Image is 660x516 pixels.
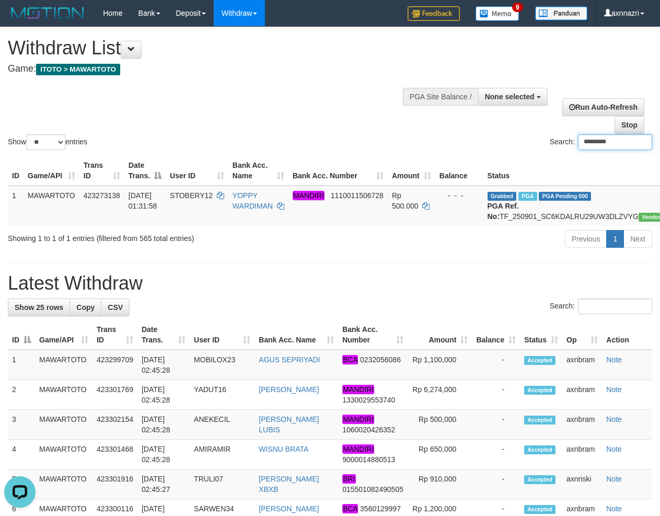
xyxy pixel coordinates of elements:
[408,6,460,21] img: Feedback.jpg
[488,202,519,221] b: PGA Ref. No:
[8,350,35,380] td: 1
[35,469,92,499] td: MAWARTOTO
[520,320,562,350] th: Status: activate to sort column ascending
[8,38,430,59] h1: Withdraw List
[8,410,35,440] td: 3
[524,445,555,454] span: Accepted
[92,320,137,350] th: Trans ID: activate to sort column ascending
[8,299,70,316] a: Show 25 rows
[606,230,624,248] a: 1
[342,385,374,394] em: MANDIRI
[15,303,63,312] span: Show 25 rows
[472,380,520,410] td: -
[8,156,24,186] th: ID
[108,303,123,312] span: CSV
[92,410,137,440] td: 423302154
[562,98,644,116] a: Run Auto-Refresh
[472,440,520,469] td: -
[254,320,338,350] th: Bank Acc. Name: activate to sort column ascending
[524,416,555,425] span: Accepted
[8,229,267,244] div: Showing 1 to 1 of 1 entries (filtered from 565 total entries)
[342,426,395,434] span: Copy 1060020426352 to clipboard
[478,88,548,106] button: None selected
[342,355,358,364] em: BCA
[550,134,652,150] label: Search:
[562,410,602,440] td: axnbram
[388,156,435,186] th: Amount: activate to sort column ascending
[578,134,652,150] input: Search:
[288,156,388,186] th: Bank Acc. Number: activate to sort column ascending
[137,410,190,440] td: [DATE] 02:45:28
[338,320,408,350] th: Bank Acc. Number: activate to sort column ascending
[92,350,137,380] td: 423299709
[562,350,602,380] td: axnbram
[259,385,319,394] a: [PERSON_NAME]
[8,440,35,469] td: 4
[190,410,254,440] td: ANEKECIL
[190,320,254,350] th: User ID: activate to sort column ascending
[8,320,35,350] th: ID: activate to sort column descending
[342,444,374,454] em: MANDIRI
[606,504,622,513] a: Note
[623,230,652,248] a: Next
[524,356,555,365] span: Accepted
[408,350,472,380] td: Rp 1,100,000
[562,440,602,469] td: axnbram
[615,116,644,134] a: Stop
[26,134,65,150] select: Showentries
[8,186,24,226] td: 1
[137,469,190,499] td: [DATE] 02:45:27
[342,504,358,513] em: BCA
[606,475,622,483] a: Note
[476,6,519,21] img: Button%20Memo.svg
[472,350,520,380] td: -
[259,445,308,453] a: WISNU BRATA
[488,192,517,201] span: Grabbed
[439,190,479,201] div: - - -
[512,3,523,12] span: 9
[166,156,228,186] th: User ID: activate to sort column ascending
[539,192,591,201] span: PGA Pending
[259,475,319,494] a: [PERSON_NAME] XBXB
[35,410,92,440] td: MAWARTOTO
[392,191,419,210] span: Rp 500.000
[36,64,120,75] span: ITOTO > MAWARTOTO
[259,356,320,364] a: AGUS SEPRIYADI
[342,485,403,494] span: Copy 015501082490505 to clipboard
[342,474,355,484] em: BRI
[35,320,92,350] th: Game/API: activate to sort column ascending
[24,186,79,226] td: MAWARTOTO
[8,134,87,150] label: Show entries
[524,505,555,514] span: Accepted
[24,156,79,186] th: Game/API: activate to sort column ascending
[403,88,478,106] div: PGA Site Balance /
[79,156,124,186] th: Trans ID: activate to sort column ascending
[293,191,325,200] em: MANDIRI
[92,440,137,469] td: 423301468
[190,350,254,380] td: MOBILOX23
[518,192,537,201] span: Marked by axnkaisar
[190,469,254,499] td: TRULI07
[360,504,401,513] span: Copy 3560129997 to clipboard
[92,469,137,499] td: 423301916
[35,380,92,410] td: MAWARTOTO
[408,380,472,410] td: Rp 6,274,000
[565,230,607,248] a: Previous
[137,440,190,469] td: [DATE] 02:45:28
[606,385,622,394] a: Note
[35,440,92,469] td: MAWARTOTO
[8,5,87,21] img: MOTION_logo.png
[124,156,166,186] th: Date Trans.: activate to sort column descending
[485,93,535,101] span: None selected
[578,299,652,314] input: Search:
[137,380,190,410] td: [DATE] 02:45:28
[408,320,472,350] th: Amount: activate to sort column ascending
[8,64,430,74] h4: Game:
[535,6,587,20] img: panduan.png
[524,475,555,484] span: Accepted
[259,504,319,513] a: [PERSON_NAME]
[562,380,602,410] td: axnbram
[92,380,137,410] td: 423301769
[408,469,472,499] td: Rp 910,000
[228,156,288,186] th: Bank Acc. Name: activate to sort column ascending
